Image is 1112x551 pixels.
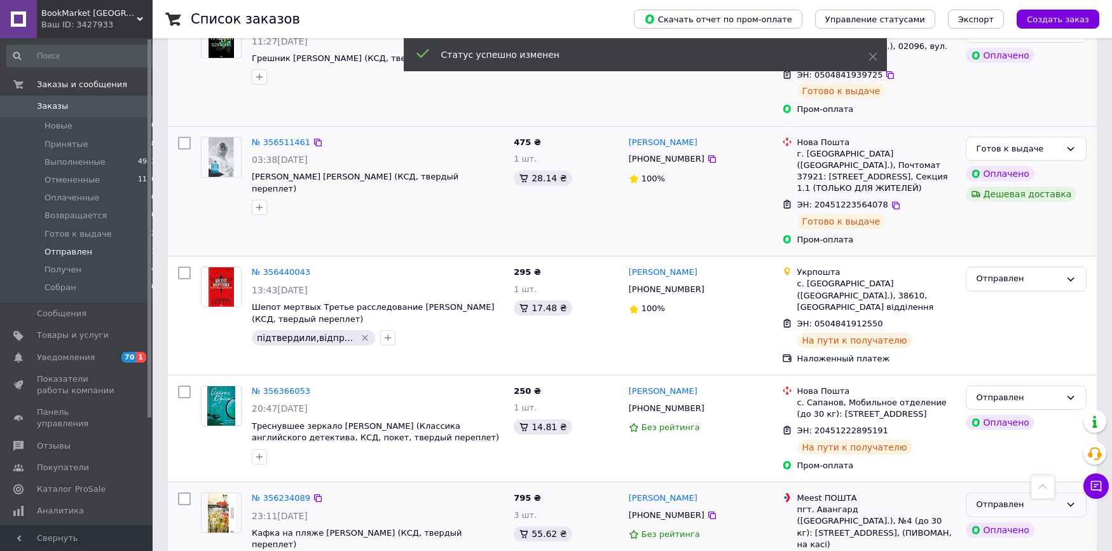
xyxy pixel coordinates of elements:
[252,493,310,503] a: № 356234089
[797,234,956,246] div: Пром-оплата
[514,284,537,294] span: 1 шт.
[201,18,242,59] a: Фото товару
[360,333,370,343] svg: Удалить метку
[966,48,1034,63] div: Оплачено
[797,148,956,195] div: г. [GEOGRAPHIC_DATA] ([GEOGRAPHIC_DATA].), Почтомат 37921: [STREET_ADDRESS], Секция 1.1 (ТОЛЬКО Д...
[514,386,541,396] span: 250 ₴
[797,333,912,348] div: На пути к получателю
[45,157,106,168] span: Выполненные
[797,504,956,550] div: пгт. Авангард ([GEOGRAPHIC_DATA].), №4 (до 30 кг): [STREET_ADDRESS], (ПИВОМАН, на касі)
[209,18,235,58] img: Фото товару
[252,267,310,277] a: № 356440043
[626,151,707,167] div: [PHONE_NUMBER]
[208,493,234,533] img: Фото товару
[37,308,86,319] span: Сообщения
[252,528,462,550] a: Кафка на пляже [PERSON_NAME] (КСД, твердый переплет)
[41,19,153,31] div: Ваш ID: 3427933
[37,407,118,429] span: Панель управления
[514,493,541,503] span: 795 ₴
[151,120,156,132] span: 0
[209,137,234,177] img: Фото товару
[252,172,458,193] a: [PERSON_NAME] [PERSON_NAME] (КСД, твердый переплет)
[629,492,697,505] a: [PERSON_NAME]
[514,154,537,164] span: 1 шт.
[191,11,300,27] h1: Список заказов
[37,462,89,473] span: Покупатели
[41,8,137,19] span: BookMarket Украина
[966,186,1077,202] div: Дешевая доставка
[151,210,156,221] span: 0
[642,303,665,313] span: 100%
[514,510,537,520] span: 3 шт.
[966,415,1034,430] div: Оплачено
[815,10,935,29] button: Управление статусами
[209,267,234,307] img: Фото товару
[644,13,792,25] span: Скачать отчет по пром-оплате
[151,264,156,275] span: 4
[797,460,956,471] div: Пром-оплата
[45,264,81,275] span: Получен
[797,353,956,365] div: Наложенный платеж
[252,53,476,63] span: Грешник [PERSON_NAME] (КСД, твердый переплет)
[797,214,885,229] div: Готово к выдаче
[45,210,107,221] span: Возвращается
[151,139,156,150] span: 8
[45,282,76,293] span: Собран
[626,400,707,417] div: [PHONE_NUMBER]
[147,228,156,240] span: 12
[629,137,697,149] a: [PERSON_NAME]
[6,45,157,67] input: Поиск
[634,10,802,29] button: Скачать отчет по пром-оплате
[797,83,885,99] div: Готово к выдаче
[797,397,956,420] div: с. Сапанов, Мобильное отделение (до 30 кг): [STREET_ADDRESS]
[37,352,95,363] span: Уведомления
[45,120,72,132] span: Новые
[1004,14,1099,24] a: Создать заказ
[797,386,956,397] div: Нова Пошта
[642,422,700,432] span: Без рейтинга
[797,70,883,80] span: ЭН: 0504841939725
[797,267,956,278] div: Укрпошта
[642,529,700,539] span: Без рейтинга
[1027,15,1089,24] span: Создать заказ
[147,246,156,258] span: 11
[201,137,242,178] a: Фото товару
[797,319,883,328] span: ЭН: 0504841912550
[514,300,572,316] div: 17.48 ₴
[37,373,118,396] span: Показатели работы компании
[514,267,541,277] span: 295 ₴
[977,391,1061,405] div: Отправлен
[514,526,572,541] div: 55.62 ₴
[201,386,242,426] a: Фото товару
[252,511,308,521] span: 23:11[DATE]
[252,302,494,324] a: Шепот мертвых Третье расследование [PERSON_NAME] (КСД, твердый переплет)
[642,174,665,183] span: 100%
[45,228,112,240] span: Готов к выдаче
[252,137,310,147] a: № 356511461
[958,15,994,24] span: Экспорт
[138,157,156,168] span: 4943
[797,492,956,504] div: Meest ПОШТА
[797,278,956,313] div: с. [GEOGRAPHIC_DATA] ([GEOGRAPHIC_DATA].), 38610, [GEOGRAPHIC_DATA] відділення
[207,386,235,426] img: Фото товару
[977,498,1061,512] div: Отправлен
[825,15,925,24] span: Управление статусами
[37,484,106,495] span: Каталог ProSale
[977,143,1061,156] div: Готов к выдаче
[136,352,146,363] span: 1
[252,36,308,46] span: 11:27[DATE]
[252,403,308,414] span: 20:47[DATE]
[252,421,499,443] a: Треснувшее зеркало [PERSON_NAME] (Классика английского детектива, КСД, покет, твердый переплет)
[797,426,888,435] span: ЭН: 20451222895191
[629,386,697,398] a: [PERSON_NAME]
[966,522,1034,538] div: Оплачено
[797,440,912,455] div: На пути к получателю
[948,10,1004,29] button: Экспорт
[45,246,92,258] span: Отправлен
[201,267,242,307] a: Фото товару
[138,174,156,186] span: 1116
[45,139,88,150] span: Принятые
[37,505,84,517] span: Аналитика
